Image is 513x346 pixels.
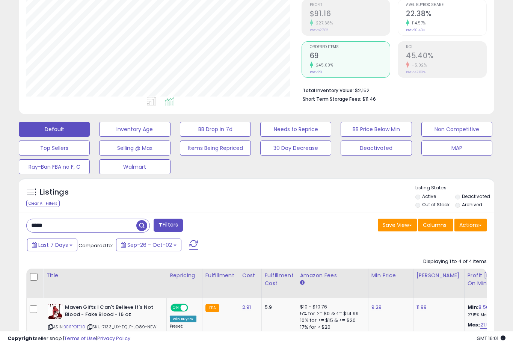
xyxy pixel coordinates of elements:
[362,95,376,103] span: $11.46
[406,9,486,20] h2: 22.38%
[40,187,69,198] h5: Listings
[341,122,412,137] button: BB Price Below Min
[99,122,170,137] button: Inventory Age
[409,62,427,68] small: -5.02%
[65,304,156,320] b: Maven Gifts I Can't Believe It's Not Blood - Fake Blood - 16 oz
[409,20,426,26] small: 114.57%
[300,272,365,280] div: Amazon Fees
[423,221,447,229] span: Columns
[99,159,170,174] button: Walmart
[310,51,390,62] h2: 69
[416,304,427,311] a: 11.99
[406,45,486,49] span: ROI
[303,87,354,94] b: Total Inventory Value:
[423,258,487,265] div: Displaying 1 to 4 of 4 items
[46,272,163,280] div: Title
[313,62,333,68] small: 245.00%
[19,122,90,137] button: Default
[48,304,161,339] div: ASIN:
[421,141,492,156] button: MAP
[99,141,170,156] button: Selling @ Max
[86,324,157,330] span: | SKU: 7133_UX-EQLF-JO89-NEW
[310,45,390,49] span: Ordered Items
[406,28,425,32] small: Prev: 10.43%
[313,20,333,26] small: 227.68%
[19,159,90,174] button: Ray-Ban FBA no F, C
[180,141,251,156] button: Items Being Repriced
[64,335,96,342] a: Terms of Use
[371,304,382,311] a: 9.29
[418,219,453,231] button: Columns
[171,305,181,311] span: ON
[421,122,492,137] button: Non Competitive
[378,219,417,231] button: Save View
[422,201,450,208] label: Out of Stock
[187,305,199,311] span: OFF
[415,184,494,192] p: Listing States:
[371,272,410,280] div: Min Price
[462,193,490,199] label: Deactivated
[468,304,479,311] b: Min:
[310,70,322,74] small: Prev: 20
[48,304,63,319] img: 41V2f0-qP0L._SL40_.jpg
[303,85,481,94] li: $2,152
[170,316,196,322] div: Win BuyBox
[477,335,505,342] span: 2025-10-10 16:01 GMT
[406,51,486,62] h2: 45.40%
[205,304,219,312] small: FBA
[63,324,85,330] a: B011POTE10
[170,272,199,280] div: Repricing
[27,239,77,251] button: Last 7 Days
[180,122,251,137] button: BB Drop in 7d
[341,141,412,156] button: Deactivated
[480,321,492,329] a: 21.52
[478,304,489,311] a: 8.50
[154,219,183,232] button: Filters
[19,141,90,156] button: Top Sellers
[310,3,390,7] span: Profit
[300,304,362,310] div: $10 - $10.76
[422,193,436,199] label: Active
[310,9,390,20] h2: $91.16
[116,239,181,251] button: Sep-26 - Oct-02
[26,200,60,207] div: Clear All Filters
[462,201,482,208] label: Archived
[127,241,172,249] span: Sep-26 - Oct-02
[242,272,258,280] div: Cost
[265,272,294,287] div: Fulfillment Cost
[416,272,461,280] div: [PERSON_NAME]
[38,241,68,249] span: Last 7 Days
[300,317,362,324] div: 10% for >= $15 & <= $20
[260,141,331,156] button: 30 Day Decrease
[468,321,481,328] b: Max:
[454,219,487,231] button: Actions
[406,70,425,74] small: Prev: 47.80%
[205,272,236,280] div: Fulfillment
[78,242,113,249] span: Compared to:
[260,122,331,137] button: Needs to Reprice
[97,335,130,342] a: Privacy Policy
[300,280,305,286] small: Amazon Fees.
[310,28,328,32] small: Prev: $27.82
[300,310,362,317] div: 5% for >= $0 & <= $14.99
[8,335,35,342] strong: Copyright
[303,96,361,102] b: Short Term Storage Fees:
[265,304,291,311] div: 5.9
[300,324,362,331] div: 17% for > $20
[8,335,130,342] div: seller snap | |
[406,3,486,7] span: Avg. Buybox Share
[242,304,251,311] a: 2.91
[170,324,196,341] div: Preset:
